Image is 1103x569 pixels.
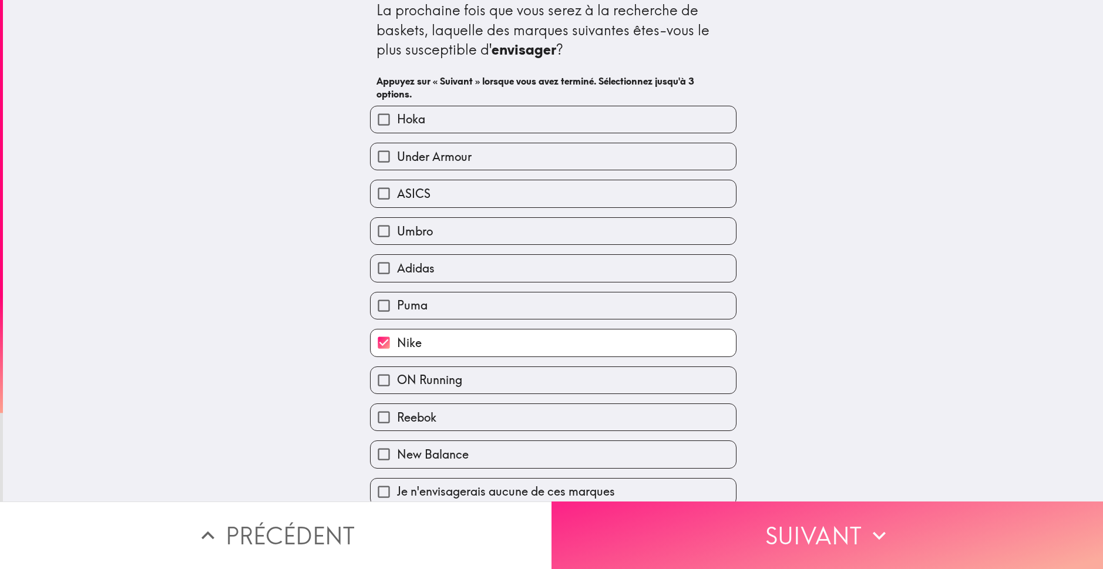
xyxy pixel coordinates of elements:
[397,223,433,240] span: Umbro
[397,111,425,127] span: Hoka
[397,149,472,165] span: Under Armour
[371,367,736,393] button: ON Running
[376,1,730,60] div: La prochaine fois que vous serez à la recherche de baskets, laquelle des marques suivantes êtes-v...
[397,260,435,277] span: Adidas
[371,329,736,356] button: Nike
[551,501,1103,569] button: Suivant
[397,483,615,500] span: Je n'envisagerais aucune de ces marques
[371,106,736,133] button: Hoka
[397,372,462,388] span: ON Running
[371,255,736,281] button: Adidas
[397,335,422,351] span: Nike
[371,404,736,430] button: Reebok
[371,441,736,467] button: New Balance
[397,186,431,202] span: ASICS
[397,446,469,463] span: New Balance
[371,143,736,170] button: Under Armour
[397,409,436,426] span: Reebok
[376,75,730,101] h6: Appuyez sur « Suivant » lorsque vous avez terminé. Sélectionnez jusqu'à 3 options.
[371,479,736,505] button: Je n'envisagerais aucune de ces marques
[492,41,556,58] b: envisager
[371,292,736,319] button: Puma
[397,297,428,314] span: Puma
[371,218,736,244] button: Umbro
[371,180,736,207] button: ASICS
